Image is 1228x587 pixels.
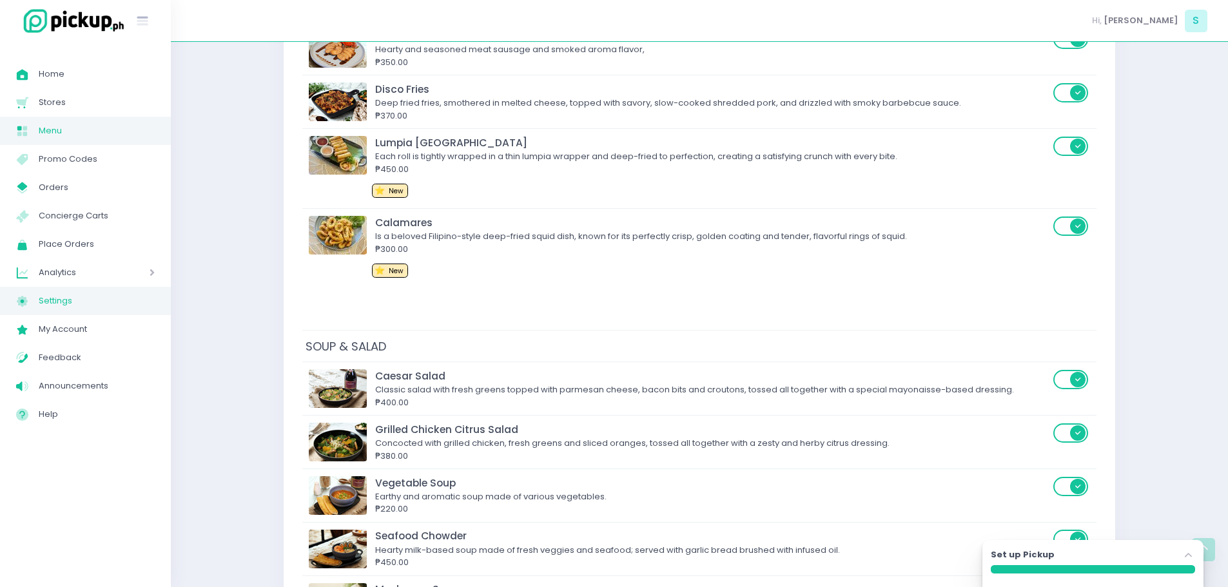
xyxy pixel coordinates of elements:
div: Grilled Chicken Citrus Salad [375,422,1049,437]
div: ₱450.00 [375,163,1049,176]
div: Hearty milk-based soup made of fresh veggies and seafood; served with garlic bread brushed with i... [375,544,1049,557]
img: Lumpia Shanghai [309,136,367,175]
span: Home [39,66,155,82]
div: Vegetable Soup [375,476,1049,490]
span: Promo Codes [39,151,155,168]
span: Place Orders [39,236,155,253]
td: Vegetable SoupVegetable SoupEarthy and aromatic soup made of various vegetables.₱220.00 [302,468,1096,522]
div: Each roll is tightly wrapped in a thin lumpia wrapper and deep-fried to perfection, creating a sa... [375,150,1049,163]
td: Grilled Chicken Citrus SaladGrilled Chicken Citrus SaladConcocted with grilled chicken, fresh gre... [302,415,1096,468]
div: Deep fried fries, smothered in melted cheese, topped with savory, slow-cooked shredded pork, and ... [375,97,1049,110]
div: ₱400.00 [375,396,1049,409]
span: Analytics [39,264,113,281]
span: SOUP & SALAD [302,335,389,358]
span: My Account [39,321,155,338]
span: [PERSON_NAME] [1104,14,1178,27]
span: ⭐ [375,184,385,197]
img: Grilled Chicken Citrus Salad [309,423,367,461]
span: Concierge Carts [39,207,155,224]
td: Disco FriesDisco FriesDeep fried fries, smothered in melted cheese, topped with savory, slow-cook... [302,75,1096,129]
div: Earthy and aromatic soup made of various vegetables. [375,490,1049,503]
div: Classic salad with fresh greens topped with parmesan cheese, bacon bits and croutons, tossed all ... [375,383,1049,396]
img: Seafood Chowder [309,530,367,568]
div: ₱370.00 [375,110,1049,122]
span: Menu [39,122,155,139]
div: ₱350.00 [375,56,1049,69]
img: Smoked Sausage [309,29,367,68]
div: ₱450.00 [375,556,1049,569]
div: ₱220.00 [375,503,1049,515]
img: Calamares [309,216,367,255]
span: New [389,266,404,276]
span: S [1185,10,1207,32]
div: Is a beloved Filipino-style deep-fried squid dish, known for its perfectly crisp, golden coating ... [375,230,1049,243]
label: Set up Pickup [991,548,1055,561]
div: Calamares [375,215,1049,230]
td: Smoked SausageSmoked SausageHearty and seasoned meat sausage and smoked aroma flavor,₱350.00 [302,22,1096,75]
span: Stores [39,94,155,111]
div: ₱300.00 [375,243,1049,256]
img: Vegetable Soup [309,476,367,515]
div: Disco Fries [375,82,1049,97]
img: logo [16,7,126,35]
span: Announcements [39,378,155,394]
span: Settings [39,293,155,309]
td: Seafood ChowderSeafood ChowderHearty milk-based soup made of fresh veggies and seafood; served wi... [302,522,1096,575]
td: Caesar SaladCaesar SaladClassic salad with fresh greens topped with parmesan cheese, bacon bits a... [302,362,1096,416]
span: Feedback [39,349,155,366]
span: Orders [39,179,155,196]
img: Disco Fries [309,82,367,121]
div: Seafood Chowder [375,528,1049,543]
span: Help [39,406,155,423]
div: Caesar Salad [375,369,1049,383]
div: Hearty and seasoned meat sausage and smoked aroma flavor, [375,43,1049,56]
td: CalamaresCalamaresIs a beloved Filipino-style deep-fried squid dish, known for its perfectly cris... [302,208,1096,287]
span: New [389,186,404,196]
span: ⭐ [375,264,385,276]
td: Lumpia Shanghai Lumpia [GEOGRAPHIC_DATA]Each roll is tightly wrapped in a thin lumpia wrapper and... [302,129,1096,209]
img: Caesar Salad [309,369,367,408]
div: Lumpia [GEOGRAPHIC_DATA] [375,135,1049,150]
span: Hi, [1092,14,1102,27]
div: Concocted with grilled chicken, fresh greens and sliced oranges, tossed all together with a zesty... [375,437,1049,450]
div: ₱380.00 [375,450,1049,463]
